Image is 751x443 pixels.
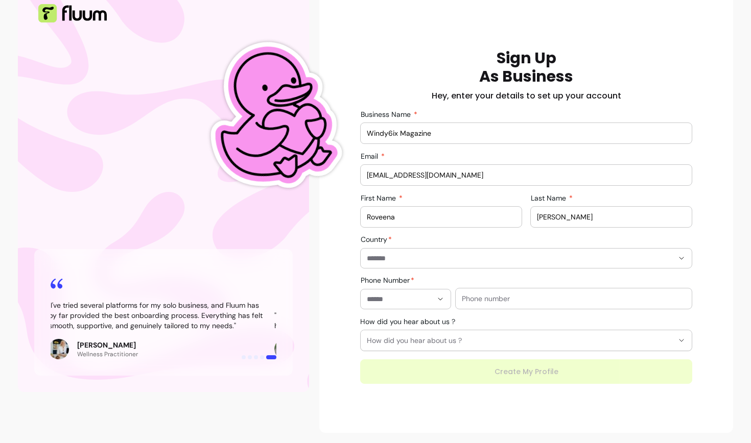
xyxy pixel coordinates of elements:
[187,3,355,229] img: Fluum Duck sticker
[361,110,413,119] span: Business Name
[462,293,686,304] input: Phone number
[432,90,621,102] h2: Hey, enter your details to set up your account
[479,49,573,86] h1: Sign Up As Business
[367,335,673,346] span: How did you hear about us ?
[673,250,690,266] button: Show suggestions
[537,212,686,222] input: Last Name
[361,193,398,203] span: First Name
[274,339,295,359] img: Review avatar
[38,4,107,22] img: Fluum Logo
[367,294,432,304] input: Phone Number
[361,275,418,285] label: Phone Number
[274,310,492,331] blockquote: " I recently signed up for the Grow membership and the service has been fantastic. The platform i...
[77,340,138,350] p: [PERSON_NAME]
[367,128,686,138] input: Business Name
[367,212,515,222] input: First Name
[361,152,380,161] span: Email
[360,316,459,327] label: How did you hear about us ?
[77,350,138,358] p: Wellness Practitioner
[49,339,69,359] img: Review avatar
[49,300,266,331] blockquote: " I've tried several platforms for my solo business, and Fluum has by far provided the best onboa...
[367,253,657,263] input: Country
[367,170,686,180] input: Email
[531,193,568,203] span: Last Name
[361,330,692,351] button: How did you hear about us ?
[361,234,396,244] label: Country
[432,291,449,307] button: Show suggestions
